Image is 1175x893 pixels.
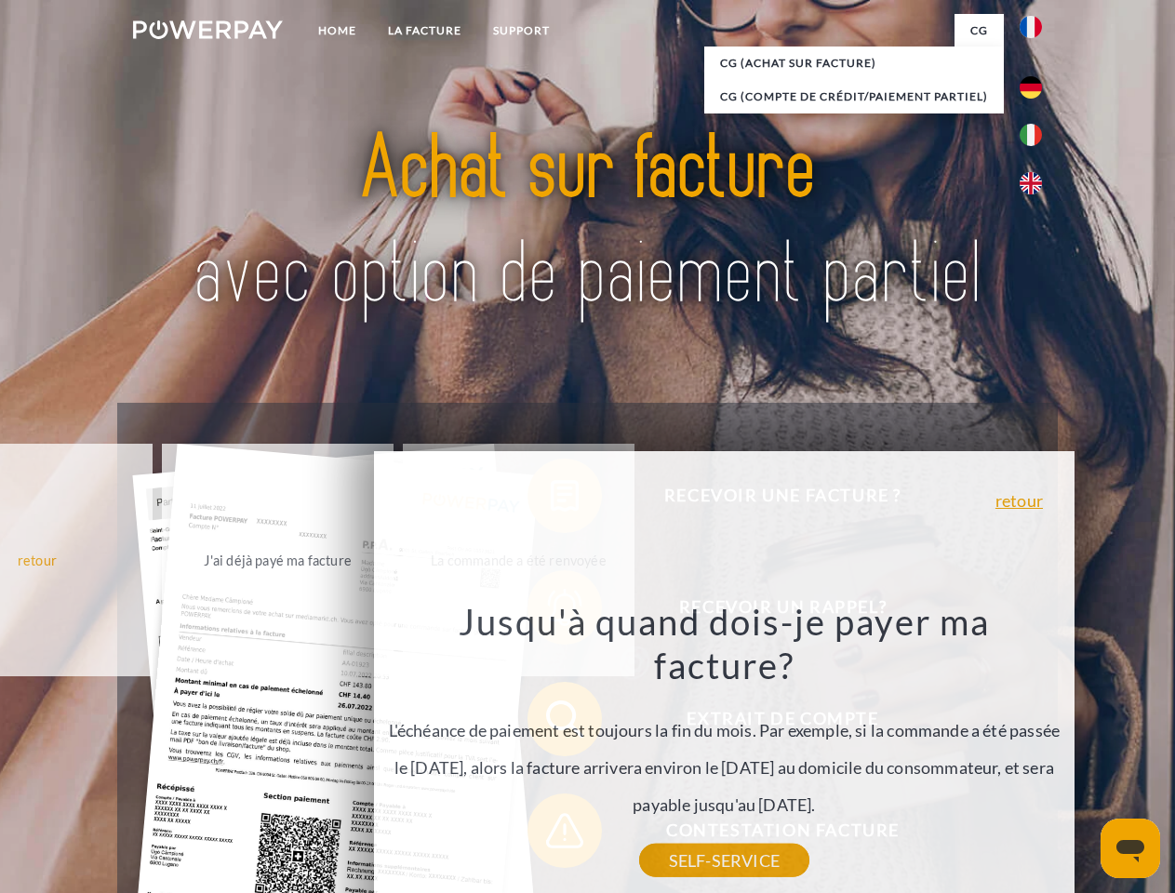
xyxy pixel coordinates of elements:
a: CG (Compte de crédit/paiement partiel) [704,80,1004,113]
div: J'ai déjà payé ma facture [173,547,382,572]
a: CG (achat sur facture) [704,47,1004,80]
img: logo-powerpay-white.svg [133,20,283,39]
a: Home [302,14,372,47]
img: en [1020,172,1042,194]
img: de [1020,76,1042,99]
a: retour [995,492,1043,509]
a: SELF-SERVICE [639,844,809,877]
a: LA FACTURE [372,14,477,47]
a: CG [955,14,1004,47]
h3: Jusqu'à quand dois-je payer ma facture? [384,599,1063,688]
img: it [1020,124,1042,146]
img: fr [1020,16,1042,38]
a: Support [477,14,566,47]
div: L'échéance de paiement est toujours la fin du mois. Par exemple, si la commande a été passée le [... [384,599,1063,860]
iframe: Bouton de lancement de la fenêtre de messagerie [1101,819,1160,878]
img: title-powerpay_fr.svg [178,89,997,356]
